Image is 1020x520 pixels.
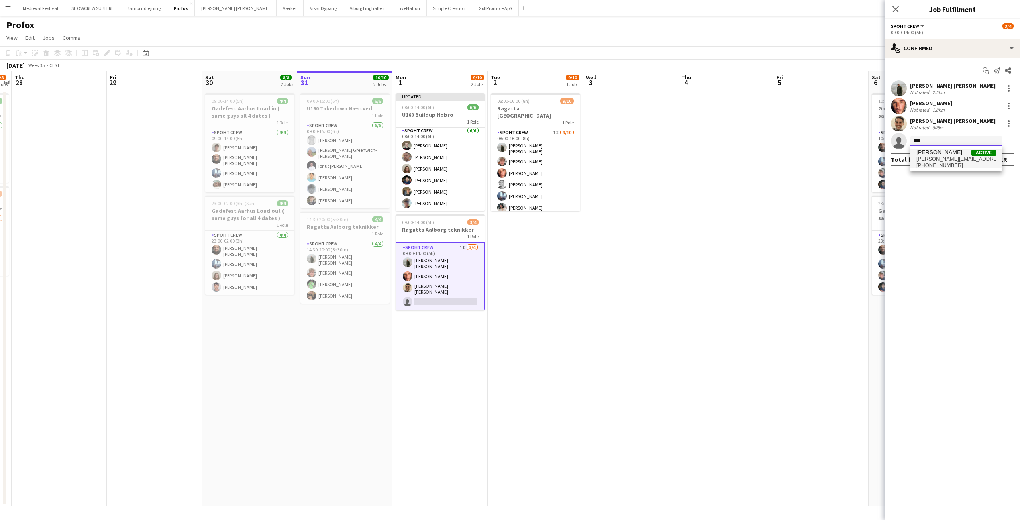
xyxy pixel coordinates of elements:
[885,4,1020,14] h3: Job Fulfilment
[910,124,931,130] div: Not rated
[891,29,1014,35] div: 09:00-14:00 (5h)
[396,226,485,233] h3: Ragatta Aalborg teknikker
[491,74,500,81] span: Tue
[281,81,293,87] div: 2 Jobs
[110,74,116,81] span: Fri
[300,121,390,208] app-card-role: Spoht Crew6/609:00-15:00 (6h)[PERSON_NAME][PERSON_NAME] Greenwich-[PERSON_NAME]Ionut [PERSON_NAME...
[872,128,961,192] app-card-role: Spoht Crew4/410:00-15:00 (5h)[PERSON_NAME] [PERSON_NAME][PERSON_NAME][PERSON_NAME][PERSON_NAME]
[307,98,339,104] span: 09:00-15:00 (6h)
[65,0,120,16] button: SHOWCREW SUBHIRE
[205,196,294,295] div: 23:00-02:00 (3h) (Sun)4/4Gadefest Aarhus Load out ( same guys for all 4 dates )1 RoleSpoht Crew4/...
[280,75,292,80] span: 8/8
[212,98,244,104] span: 09:00-14:00 (5h)
[891,23,926,29] button: Spoht Crew
[372,112,383,118] span: 1 Role
[307,216,348,222] span: 14:30-20:00 (5h30m)
[775,78,783,87] span: 5
[402,219,434,225] span: 09:00-14:00 (5h)
[585,78,596,87] span: 3
[277,120,288,126] span: 1 Role
[885,39,1020,58] div: Confirmed
[1002,23,1014,29] span: 3/4
[195,0,277,16] button: [PERSON_NAME] [PERSON_NAME]
[396,214,485,310] app-job-card: 09:00-14:00 (5h)3/4Ragatta Aalborg teknikker1 RoleSpoht Crew1I3/409:00-14:00 (5h)[PERSON_NAME] [P...
[491,93,580,211] app-job-card: 08:00-16:00 (8h)9/10Ragatta [GEOGRAPHIC_DATA]1 RoleSpoht Crew1I9/1008:00-16:00 (8h)[PERSON_NAME] ...
[916,156,996,162] span: armando.nikol@yahoo.com
[373,75,389,80] span: 10/10
[910,117,996,124] div: [PERSON_NAME] [PERSON_NAME]
[109,78,116,87] span: 29
[562,120,574,126] span: 1 Role
[402,104,434,110] span: 08:00-14:00 (6h)
[300,74,310,81] span: Sun
[372,231,383,237] span: 1 Role
[167,0,195,16] button: Profox
[872,207,961,222] h3: Gadefest Vejle Load out ( same guys for all 4 dates )
[300,105,390,112] h3: U160 Takedown Næstved
[396,93,485,100] div: Updated
[343,0,391,16] button: ViborgTinghallen
[427,0,472,16] button: Simple Creation
[212,200,256,206] span: 23:00-02:00 (3h) (Sun)
[6,19,34,31] h1: Profox
[467,219,479,225] span: 3/4
[304,0,343,16] button: Visar Dypang
[681,74,691,81] span: Thu
[300,93,390,208] div: 09:00-15:00 (6h)6/6U160 Takedown Næstved1 RoleSpoht Crew6/609:00-15:00 (6h)[PERSON_NAME][PERSON_N...
[872,196,961,295] app-job-card: 23:00-02:00 (3h) (Sun)4/4Gadefest Vejle Load out ( same guys for all 4 dates )1 RoleSpoht Crew4/4...
[872,105,961,119] h3: Gadefest Vejle Load in ( same guys all 4 dates )
[15,74,25,81] span: Thu
[205,105,294,119] h3: Gadefest Aarhus Load in ( same guys all 4 dates )
[394,78,406,87] span: 1
[391,0,427,16] button: LiveNation
[26,62,46,68] span: Week 35
[891,155,918,163] div: Total fee
[6,34,18,41] span: View
[396,93,485,211] app-job-card: Updated08:00-14:00 (6h)6/6U160 Buildup Hobro1 RoleSpoht Crew6/608:00-14:00 (6h)[PERSON_NAME][PERS...
[878,98,910,104] span: 10:00-15:00 (5h)
[971,150,996,156] span: Active
[3,33,21,43] a: View
[277,222,288,228] span: 1 Role
[467,104,479,110] span: 6/6
[931,124,945,130] div: 808m
[300,212,390,304] app-job-card: 14:30-20:00 (5h30m)4/4Ragatta Aalborg teknikker1 RoleSpoht Crew4/414:30-20:00 (5h30m)[PERSON_NAME...
[491,105,580,119] h3: Ragatta [GEOGRAPHIC_DATA]
[205,93,294,192] app-job-card: 09:00-14:00 (5h)4/4Gadefest Aarhus Load in ( same guys all 4 dates )1 RoleSpoht Crew4/409:00-14:0...
[910,89,931,95] div: Not rated
[396,111,485,118] h3: U160 Buildup Hobro
[916,162,996,169] span: +4526578982
[467,119,479,125] span: 1 Role
[277,200,288,206] span: 4/4
[204,78,214,87] span: 30
[396,74,406,81] span: Mon
[300,239,390,304] app-card-role: Spoht Crew4/414:30-20:00 (5h30m)[PERSON_NAME] [PERSON_NAME][PERSON_NAME][PERSON_NAME][PERSON_NAME]
[25,34,35,41] span: Edit
[931,89,946,95] div: 2.5km
[910,82,996,89] div: [PERSON_NAME] [PERSON_NAME]
[49,62,60,68] div: CEST
[14,78,25,87] span: 28
[205,74,214,81] span: Sat
[63,34,80,41] span: Comms
[491,128,580,267] app-card-role: Spoht Crew1I9/1008:00-16:00 (8h)[PERSON_NAME] [PERSON_NAME][PERSON_NAME][PERSON_NAME][PERSON_NAME...
[300,223,390,230] h3: Ragatta Aalborg teknikker
[497,98,530,104] span: 08:00-16:00 (8h)
[59,33,84,43] a: Comms
[878,200,922,206] span: 23:00-02:00 (3h) (Sun)
[872,93,961,192] app-job-card: 10:00-15:00 (5h)4/4Gadefest Vejle Load in ( same guys all 4 dates )1 RoleSpoht Crew4/410:00-15:00...
[372,98,383,104] span: 6/6
[872,74,881,81] span: Sat
[910,107,931,113] div: Not rated
[6,61,25,69] div: [DATE]
[916,149,962,156] span: Armando Irom
[299,78,310,87] span: 31
[39,33,58,43] a: Jobs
